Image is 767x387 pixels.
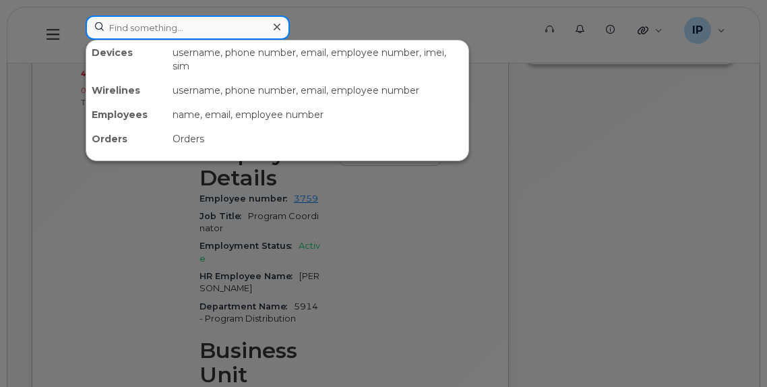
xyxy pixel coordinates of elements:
[86,78,167,102] div: Wirelines
[167,78,468,102] div: username, phone number, email, employee number
[167,40,468,78] div: username, phone number, email, employee number, imei, sim
[86,40,167,78] div: Devices
[86,127,167,151] div: Orders
[86,102,167,127] div: Employees
[86,16,290,40] input: Find something...
[167,127,468,151] div: Orders
[167,102,468,127] div: name, email, employee number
